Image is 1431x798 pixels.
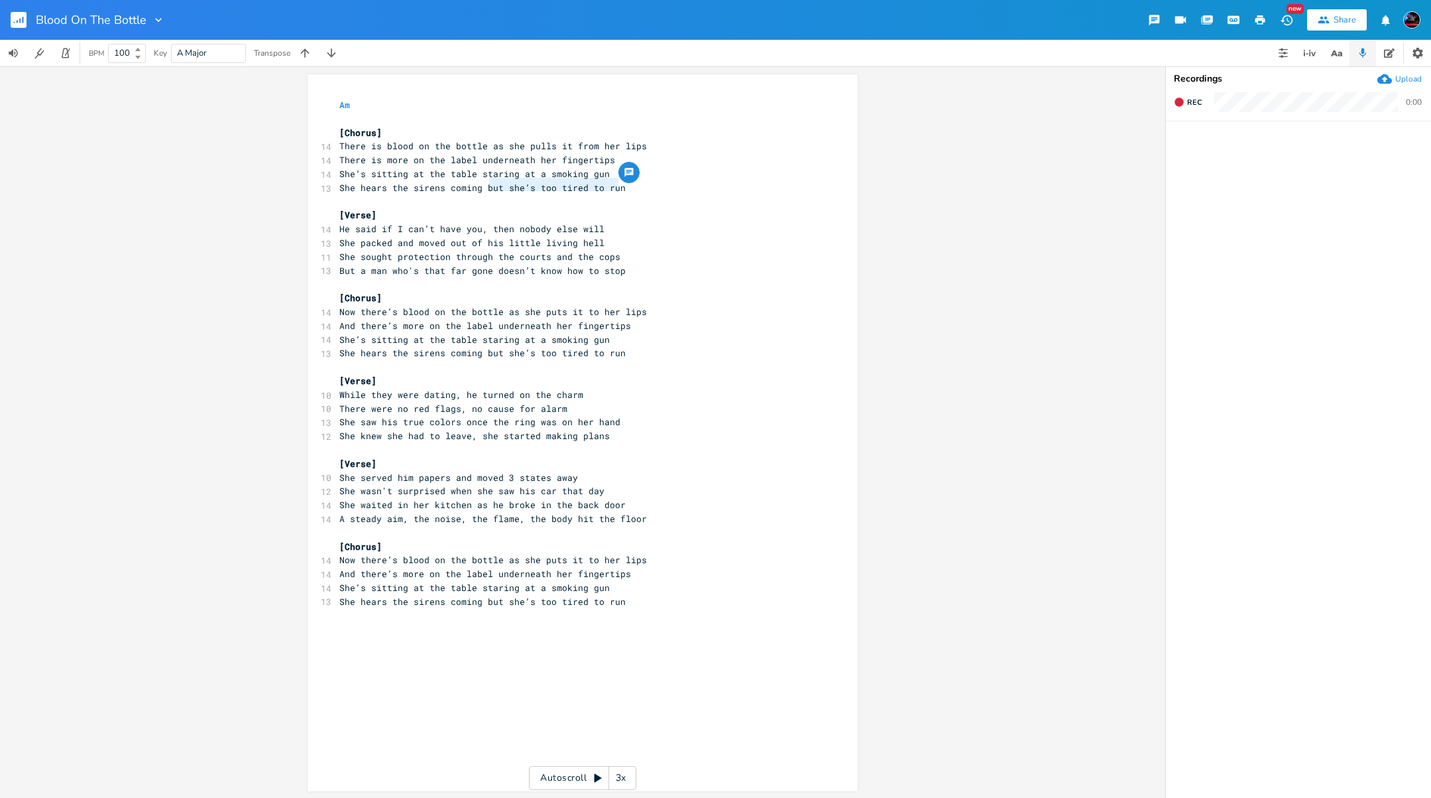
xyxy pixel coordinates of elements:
[339,334,610,346] span: She’s sitting at the table staring at a smoking gun
[339,265,626,277] span: But a man who's that far gone doesn’t know how to stop
[339,251,620,263] span: She sought protection through the courts and the cops
[1174,74,1423,84] div: Recordings
[339,292,382,304] span: [Chorus]
[529,766,636,790] div: Autoscroll
[339,541,382,553] span: [Chorus]
[339,389,583,401] span: While they were dating, he turned on the charm
[339,168,610,180] span: She’s sitting at the table staring at a smoking gun
[1169,92,1207,113] button: Rec
[339,154,615,166] span: There is more on the label underneath her fingertips
[1273,8,1300,32] button: New
[339,99,350,111] span: Am
[339,347,626,359] span: She hears the sirens coming but she’s too tired to run
[609,766,633,790] div: 3x
[339,596,626,608] span: She hears the sirens coming but she’s too tired to run
[339,209,376,221] span: [Verse]
[339,182,626,194] span: She hears the sirens coming but she’s too tired to run
[339,458,376,470] span: [Verse]
[1187,98,1202,107] span: Rec
[339,582,610,594] span: She’s sitting at the table staring at a smoking gun
[1406,98,1422,106] div: 0:00
[339,430,610,442] span: She knew she had to leave, she started making plans
[1287,4,1304,14] div: New
[1307,9,1367,31] button: Share
[339,320,631,332] span: And there’s more on the label underneath her fingertips
[339,485,604,497] span: She wasn't surprised when she saw his car that day
[154,49,167,57] div: Key
[339,472,578,484] span: She served him papers and moved 3 states away
[339,223,604,235] span: He said if I can’t have you, then nobody else will
[339,568,631,580] span: And there’s more on the label underneath her fingertips
[339,375,376,387] span: [Verse]
[1377,72,1422,86] button: Upload
[1395,74,1422,84] div: Upload
[339,554,647,566] span: Now there’s blood on the bottle as she puts it to her lips
[1403,11,1420,29] img: Rich Petko
[339,403,567,415] span: There were no red flags, no cause for alarm
[339,306,647,318] span: Now there’s blood on the bottle as she puts it to her lips
[36,14,146,26] span: Blood On The Bottle
[177,47,207,59] span: A Major
[89,50,104,57] div: BPM
[339,140,647,152] span: There is blood on the bottle as she pulls it from her lips
[339,499,626,511] span: She waited in her kitchen as he broke in the back door
[254,49,290,57] div: Transpose
[339,127,382,139] span: [Chorus]
[339,513,647,525] span: A steady aim, the noise, the flame, the body hit the floor
[339,237,604,249] span: She packed and moved out of his little living hell
[339,416,620,428] span: She saw his true colors once the ring was on her hand
[1334,14,1356,26] div: Share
